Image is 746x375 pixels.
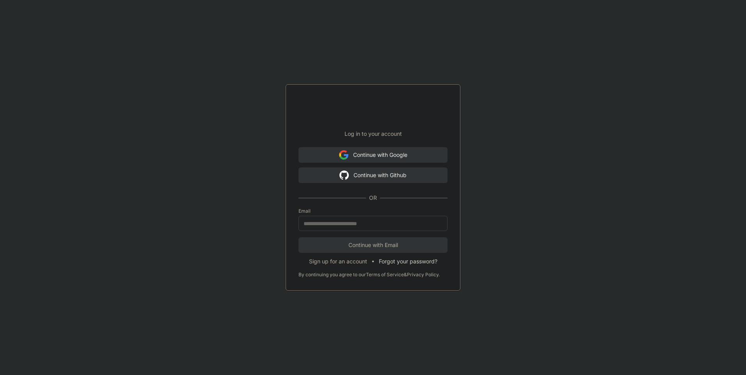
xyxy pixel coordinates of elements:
[379,258,437,265] button: Forgot your password?
[309,258,367,265] button: Sign up for an account
[407,272,440,278] a: Privacy Policy.
[339,147,348,163] img: Sign in with google
[298,208,448,214] label: Email
[298,130,448,138] p: Log in to your account
[366,272,404,278] a: Terms of Service
[298,167,448,183] button: Continue with Github
[298,237,448,253] button: Continue with Email
[298,272,366,278] div: By continuing you agree to our
[404,272,407,278] div: &
[298,241,448,249] span: Continue with Email
[366,194,380,202] span: OR
[298,147,448,163] button: Continue with Google
[339,167,349,183] img: Sign in with google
